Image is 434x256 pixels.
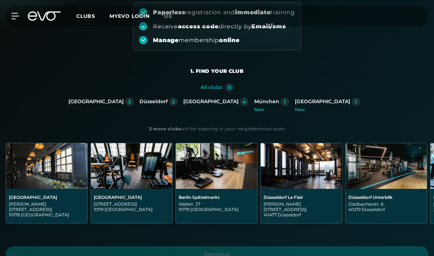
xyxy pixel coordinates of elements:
[284,99,286,104] div: 1
[261,143,342,189] img: Düsseldorf Le Flair
[76,13,95,19] span: Clubs
[200,84,222,91] div: All clubs
[91,143,172,189] img: Berlin Rosenthaler Platz
[348,201,424,212] div: Gladbacherstr. 6 40219 Düsseldorf
[254,107,289,112] div: New
[264,195,339,200] div: Düsseldorf Le Flair
[94,201,169,212] div: [STREET_ADDRESS] 10119 [GEOGRAPHIC_DATA]
[190,67,244,75] div: 1. Find your club
[153,36,240,44] div: membership
[346,143,427,189] img: Düsseldorf Unterbilk
[295,99,350,105] div: [GEOGRAPHIC_DATA]
[172,99,175,104] div: 2
[76,12,109,19] a: Clubs
[68,99,124,105] div: [GEOGRAPHIC_DATA]
[9,195,85,200] div: [GEOGRAPHIC_DATA]
[164,13,172,19] span: de
[179,195,254,200] div: Berlin Spittelmarkt
[109,13,150,19] a: MYEVO LOGIN
[355,99,357,104] div: 1
[348,195,424,200] div: Düsseldorf Unterbilk
[264,201,339,217] div: [PERSON_NAME][STREET_ADDRESS] 40477 Düsseldorf
[254,99,279,105] div: München
[242,99,246,104] div: 4
[179,201,254,212] div: Wallstr. 27 10179 [GEOGRAPHIC_DATA]
[295,107,360,112] div: New
[139,99,168,105] div: Düsseldorf
[94,195,169,200] div: [GEOGRAPHIC_DATA]
[149,126,181,131] strong: 3 more clubs
[164,12,181,20] a: de
[176,143,257,189] img: Berlin Spittelmarkt
[128,99,131,104] div: 3
[228,85,231,90] div: 11
[9,201,85,217] div: [PERSON_NAME][STREET_ADDRESS] 10178 [GEOGRAPHIC_DATA]
[183,99,239,105] div: [GEOGRAPHIC_DATA]
[219,37,240,44] strong: online
[6,143,87,189] img: Berlin Alexanderplatz
[153,37,179,44] strong: Manage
